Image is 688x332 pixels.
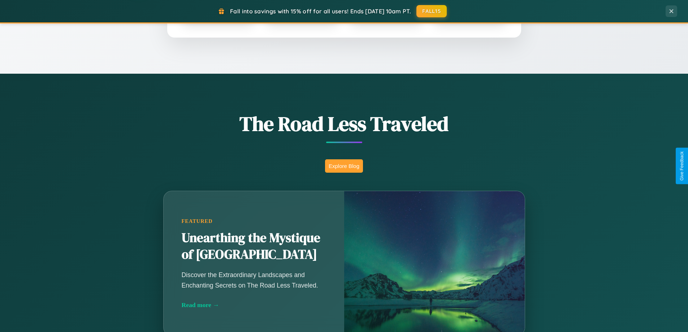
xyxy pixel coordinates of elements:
button: Explore Blog [325,159,363,173]
p: Discover the Extraordinary Landscapes and Enchanting Secrets on The Road Less Traveled. [182,270,326,290]
button: FALL15 [416,5,447,17]
h1: The Road Less Traveled [127,110,561,138]
span: Fall into savings with 15% off for all users! Ends [DATE] 10am PT. [230,8,411,15]
div: Give Feedback [679,151,684,181]
div: Featured [182,218,326,224]
h2: Unearthing the Mystique of [GEOGRAPHIC_DATA] [182,230,326,263]
div: Read more → [182,301,326,309]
